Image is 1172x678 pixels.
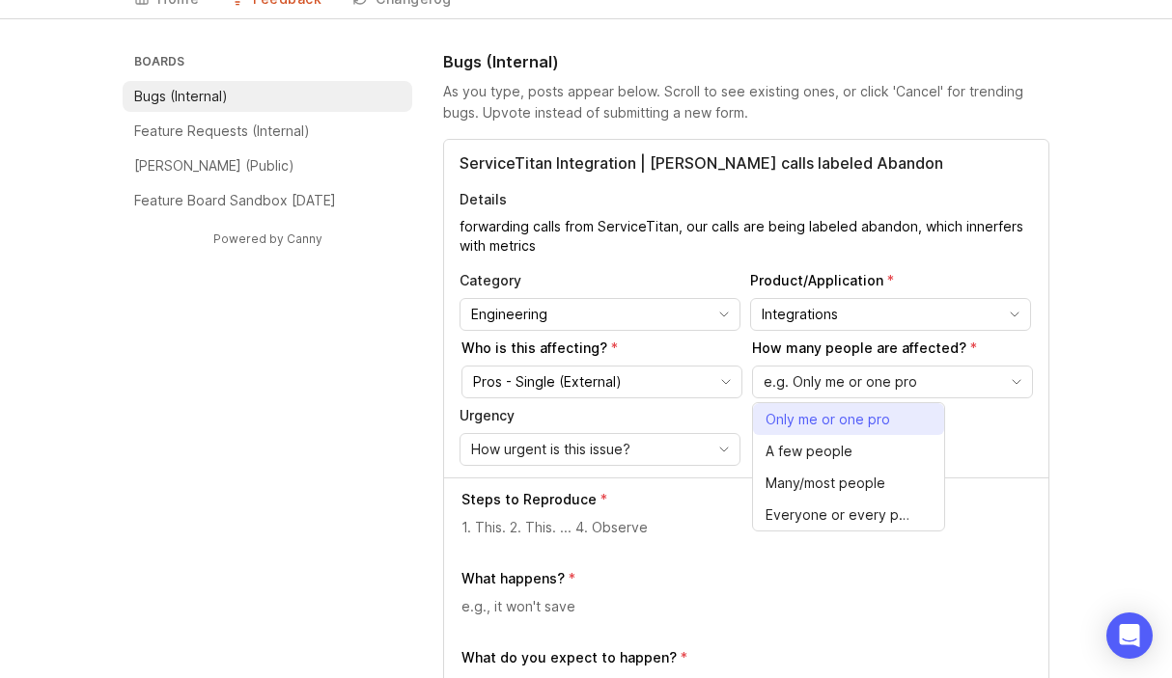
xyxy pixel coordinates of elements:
h3: Boards [130,50,412,77]
p: Feature Requests (Internal) [134,122,310,141]
div: Open Intercom Messenger [1106,612,1153,659]
a: Feature Requests (Internal) [123,116,412,147]
svg: toggle icon [709,442,739,457]
p: Bugs (Internal) [134,87,228,106]
svg: toggle icon [1001,374,1032,390]
span: Only me or one pro [766,409,890,430]
span: A few people [766,441,852,462]
p: What do you expect to happen? [461,648,677,667]
p: Category [460,271,740,290]
span: How urgent is this issue? [471,439,630,460]
svg: toggle icon [709,307,739,322]
p: [PERSON_NAME] (Public) [134,156,294,176]
svg: toggle icon [999,307,1030,322]
div: toggle menu [460,433,740,466]
span: Everyone or every pro [766,504,910,526]
p: Who is this affecting? [461,339,742,358]
input: Title [460,151,1033,175]
p: Urgency [460,406,740,425]
textarea: Details [460,217,1033,256]
p: Product/Application [750,271,1031,290]
div: toggle menu [752,366,1033,398]
p: Feature Board Sandbox [DATE] [134,191,336,210]
div: As you type, posts appear below. Scroll to see existing ones, or click 'Cancel' for trending bugs... [443,81,1049,123]
p: How many people are affected? [752,339,1033,358]
p: Steps to Reproduce [461,490,597,509]
input: Integrations [762,304,997,325]
div: toggle menu [460,298,740,331]
h1: Bugs (Internal) [443,50,559,73]
span: Many/most people [766,473,885,494]
div: toggle menu [461,366,742,398]
svg: toggle icon [711,374,741,390]
span: e.g. Only me or one pro [764,371,917,393]
a: [PERSON_NAME] (Public) [123,150,412,181]
a: Powered by Canny [210,228,325,250]
p: What happens? [461,569,565,588]
a: Feature Board Sandbox [DATE] [123,185,412,216]
input: Pros - Single (External) [473,371,709,393]
input: Engineering [471,304,707,325]
div: toggle menu [750,298,1031,331]
p: Details [460,190,1033,209]
a: Bugs (Internal) [123,81,412,112]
